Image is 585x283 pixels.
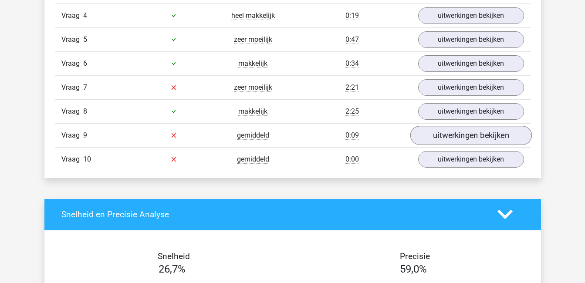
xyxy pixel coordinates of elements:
span: makkelijk [238,107,267,116]
span: 8 [83,107,87,115]
span: zeer moeilijk [234,35,272,44]
span: heel makkelijk [231,11,275,20]
span: Vraag [61,154,83,165]
span: 0:34 [345,59,359,68]
span: 7 [83,83,87,91]
span: gemiddeld [237,155,269,164]
span: 2:21 [345,83,359,92]
span: 9 [83,131,87,139]
span: makkelijk [238,59,267,68]
span: 0:00 [345,155,359,164]
span: Vraag [61,106,83,117]
h4: Precisie [303,251,528,261]
span: Vraag [61,58,83,69]
span: Vraag [61,82,83,93]
span: Vraag [61,130,83,141]
h4: Snelheid en Precisie Analyse [61,209,484,219]
span: gemiddeld [237,131,269,140]
span: 59,0% [400,263,427,275]
a: uitwerkingen bekijken [410,126,531,145]
span: 5 [83,35,87,44]
span: 10 [83,155,91,163]
h4: Snelheid [61,251,286,261]
span: 2:25 [345,107,359,116]
span: 0:19 [345,11,359,20]
a: uitwerkingen bekijken [418,151,524,168]
a: uitwerkingen bekijken [418,31,524,48]
span: 0:09 [345,131,359,140]
span: 26,7% [159,263,186,275]
span: 4 [83,11,87,20]
a: uitwerkingen bekijken [418,7,524,24]
span: 6 [83,59,87,67]
span: Vraag [61,34,83,45]
span: Vraag [61,10,83,21]
span: zeer moeilijk [234,83,272,92]
a: uitwerkingen bekijken [418,103,524,120]
a: uitwerkingen bekijken [418,79,524,96]
a: uitwerkingen bekijken [418,55,524,72]
span: 0:47 [345,35,359,44]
